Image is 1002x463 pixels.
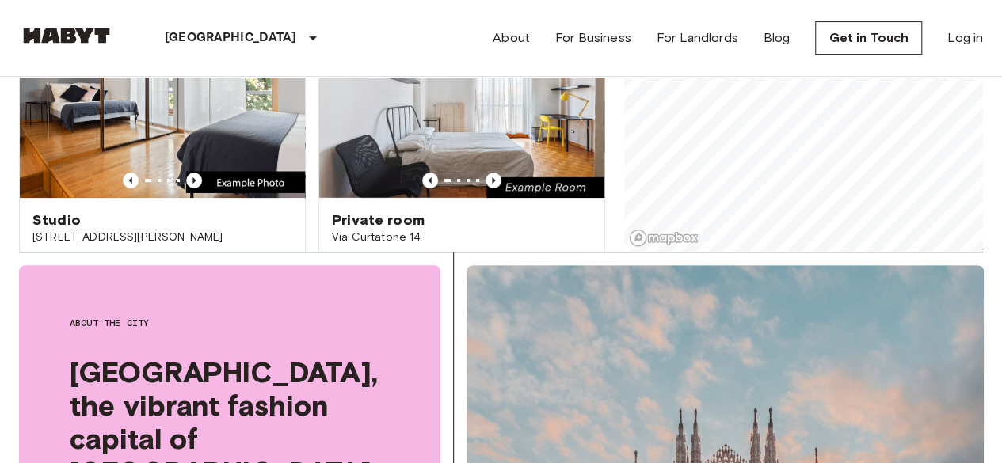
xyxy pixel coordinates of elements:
[165,28,297,47] p: [GEOGRAPHIC_DATA]
[19,28,114,44] img: Habyt
[123,173,139,188] button: Previous image
[947,28,983,47] a: Log in
[629,229,699,247] a: Mapbox logo
[493,28,530,47] a: About
[332,211,425,230] span: Private room
[486,173,501,188] button: Previous image
[332,230,592,245] span: Via Curtatone 14
[318,7,605,344] a: Marketing picture of unit IT-14-030-003-04HPrevious imagePrevious imagePrivate roomVia Curtatone ...
[555,28,631,47] a: For Business
[19,7,306,344] a: Marketing picture of unit IT-14-001-002-01HPrevious imagePrevious imageStudio[STREET_ADDRESS][PER...
[32,211,81,230] span: Studio
[32,230,292,245] span: [STREET_ADDRESS][PERSON_NAME]
[764,28,791,47] a: Blog
[186,173,202,188] button: Previous image
[422,173,438,188] button: Previous image
[70,316,390,330] span: About the city
[815,21,922,55] a: Get in Touch
[319,8,604,198] img: Marketing picture of unit IT-14-030-003-04H
[20,8,305,198] img: Marketing picture of unit IT-14-001-002-01H
[657,28,738,47] a: For Landlords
